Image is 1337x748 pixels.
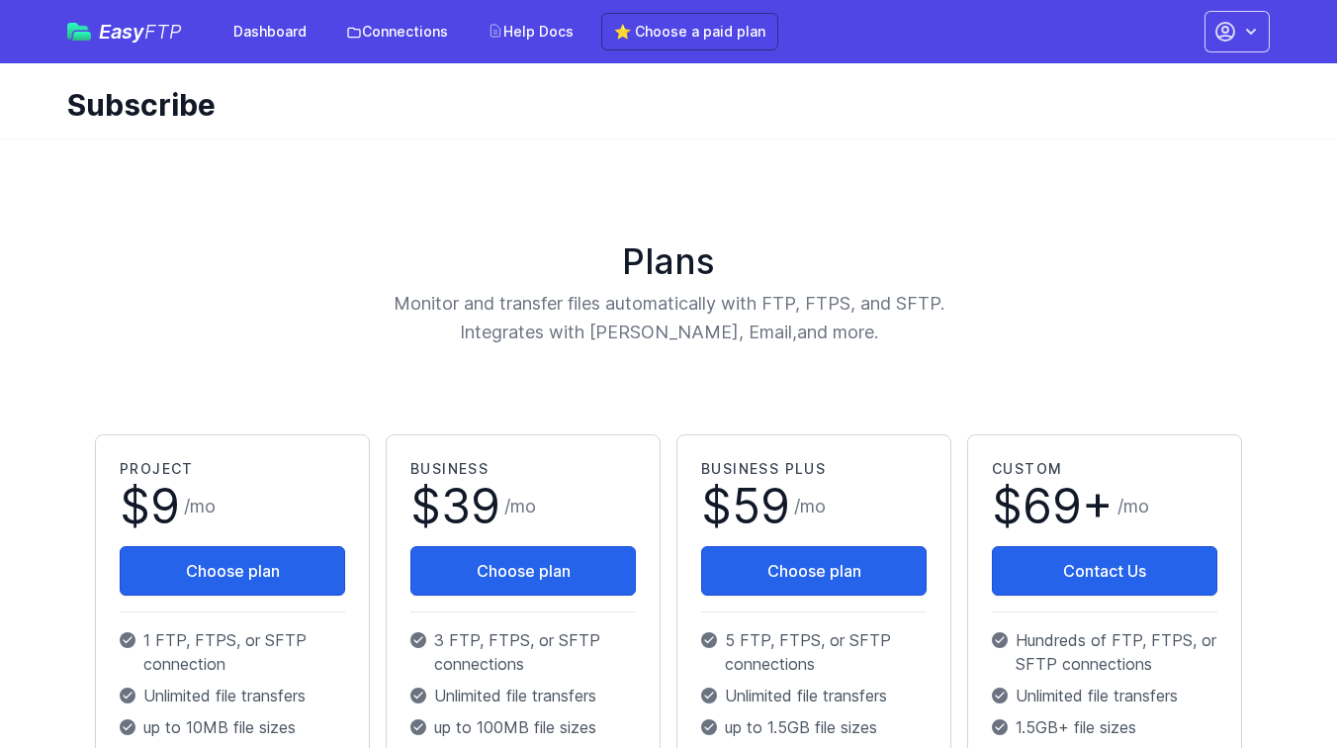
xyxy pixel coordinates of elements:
[334,14,460,49] a: Connections
[992,483,1114,530] span: $
[510,496,536,516] span: mo
[701,715,927,739] p: up to 1.5GB file sizes
[992,459,1217,479] h2: Custom
[992,715,1217,739] p: 1.5GB+ file sizes
[800,496,826,516] span: mo
[476,14,585,49] a: Help Docs
[190,496,216,516] span: mo
[732,477,790,535] span: 59
[410,715,636,739] p: up to 100MB file sizes
[410,459,636,479] h2: Business
[1117,493,1149,520] span: /
[150,477,180,535] span: 9
[99,22,182,42] span: Easy
[701,628,927,676] p: 5 FTP, FTPS, or SFTP connections
[410,483,500,530] span: $
[144,20,182,44] span: FTP
[701,684,927,707] p: Unlimited file transfers
[222,14,318,49] a: Dashboard
[701,459,927,479] h2: Business Plus
[504,493,536,520] span: /
[67,22,182,42] a: EasyFTP
[410,628,636,676] p: 3 FTP, FTPS, or SFTP connections
[184,493,216,520] span: /
[67,23,91,41] img: easyftp_logo.png
[67,87,1254,123] h1: Subscribe
[441,477,500,535] span: 39
[701,483,790,530] span: $
[120,684,345,707] p: Unlimited file transfers
[992,684,1217,707] p: Unlimited file transfers
[120,459,345,479] h2: Project
[120,483,180,530] span: $
[120,715,345,739] p: up to 10MB file sizes
[281,289,1056,347] p: Monitor and transfer files automatically with FTP, FTPS, and SFTP. Integrates with [PERSON_NAME],...
[1023,477,1114,535] span: 69+
[992,628,1217,676] p: Hundreds of FTP, FTPS, or SFTP connections
[410,546,636,596] button: Choose plan
[601,13,778,50] a: ⭐ Choose a paid plan
[794,493,826,520] span: /
[120,628,345,676] p: 1 FTP, FTPS, or SFTP connection
[120,546,345,596] button: Choose plan
[701,546,927,596] button: Choose plan
[1123,496,1149,516] span: mo
[410,684,636,707] p: Unlimited file transfers
[992,546,1217,596] a: Contact Us
[87,241,1250,281] h1: Plans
